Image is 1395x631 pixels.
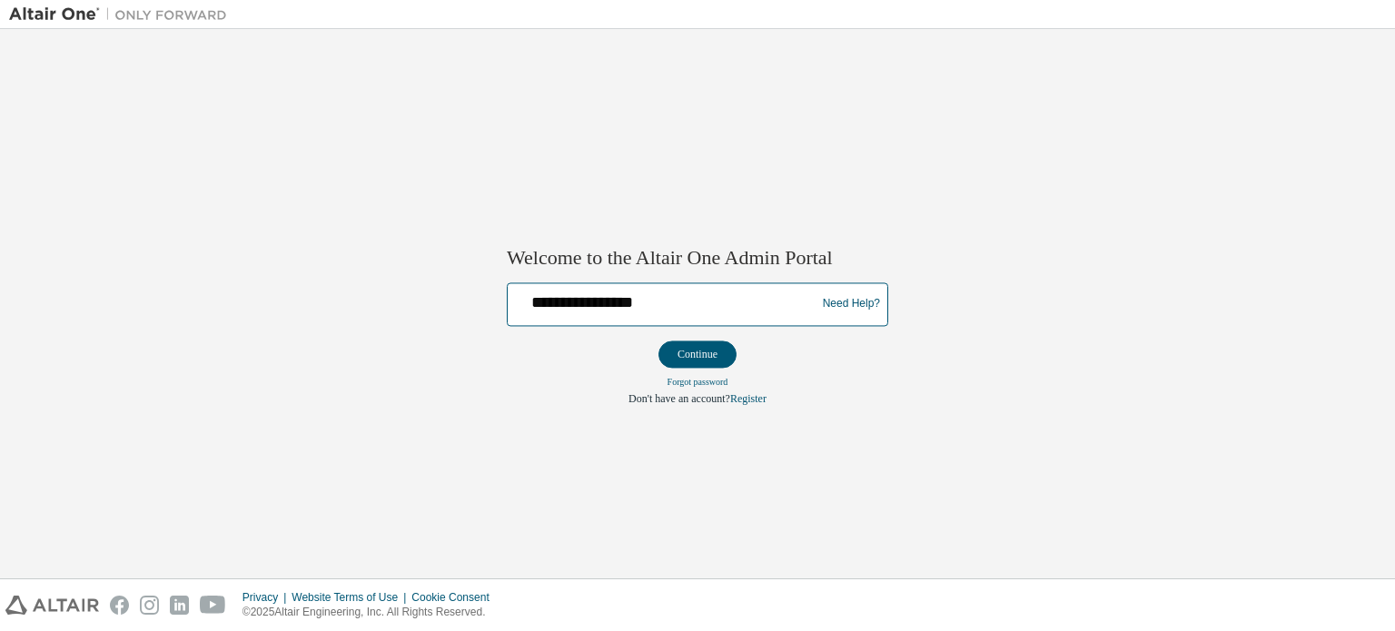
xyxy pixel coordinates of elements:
a: Register [730,392,767,405]
img: linkedin.svg [170,596,189,615]
a: Need Help? [823,304,880,305]
img: instagram.svg [140,596,159,615]
div: Privacy [242,590,292,605]
button: Continue [658,340,737,368]
img: Altair One [9,5,236,24]
span: Don't have an account? [628,392,730,405]
img: youtube.svg [200,596,226,615]
p: © 2025 Altair Engineering, Inc. All Rights Reserved. [242,605,500,620]
img: facebook.svg [110,596,129,615]
div: Website Terms of Use [292,590,411,605]
a: Forgot password [668,377,728,387]
div: Cookie Consent [411,590,500,605]
h2: Welcome to the Altair One Admin Portal [507,246,888,271]
img: altair_logo.svg [5,596,99,615]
